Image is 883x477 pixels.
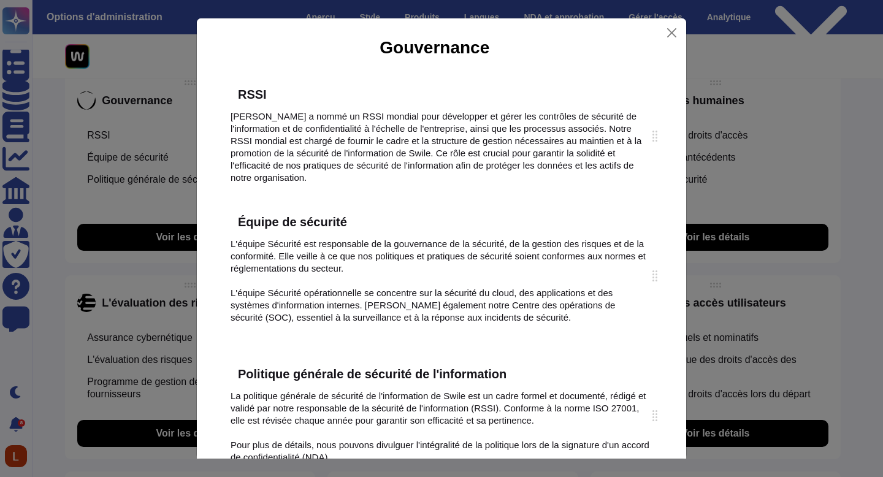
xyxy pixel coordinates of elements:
font: L'équipe Sécurité opérationnelle se concentre sur la sécurité du cloud, des applications et des s... [231,288,618,322]
font: Gouvernance [380,38,489,57]
font: Équipe de sécurité [238,215,347,229]
font: Pour plus de détails, nous pouvons divulguer l'intégralité de la politique lors de la signature d... [231,440,652,462]
font: Politique générale de sécurité de l'information [238,367,506,381]
font: RSSI [238,88,267,101]
font: L'équipe Sécurité est responsable de la gouvernance de la sécurité, de la gestion des risques et ... [231,238,648,273]
font: La politique générale de sécurité de l'information de Swile est un cadre formel et documenté, réd... [231,391,649,425]
button: Fermer [663,23,681,42]
font: [PERSON_NAME] a nommé un RSSI mondial pour développer et gérer les contrôles de sécurité de l'inf... [231,111,644,183]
